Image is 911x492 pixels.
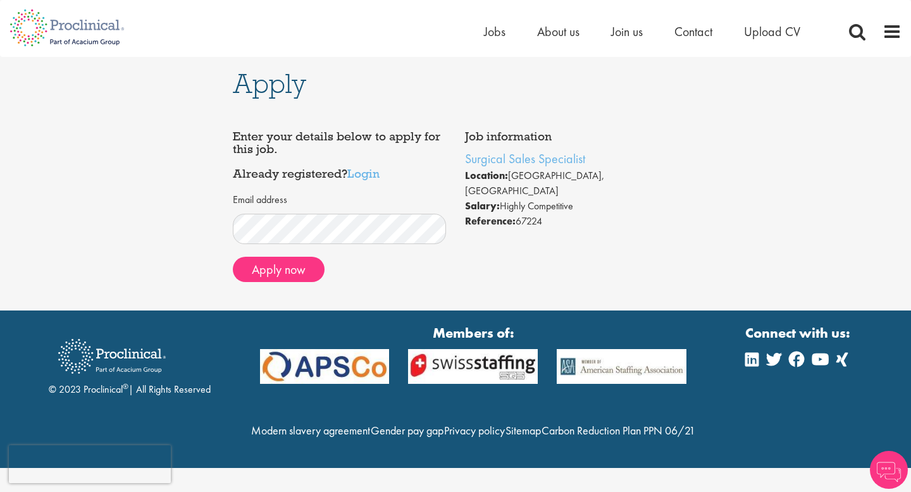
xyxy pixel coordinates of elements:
sup: ® [123,381,128,391]
strong: Reference: [465,214,516,228]
img: Proclinical Recruitment [49,330,175,383]
strong: Connect with us: [745,323,853,343]
button: Apply now [233,257,325,282]
a: Sitemap [505,423,541,438]
a: Carbon Reduction Plan PPN 06/21 [542,423,695,438]
strong: Members of: [260,323,687,343]
h4: Enter your details below to apply for this job. Already registered? [233,130,447,180]
h4: Job information [465,130,679,143]
img: APSCo [399,349,547,383]
span: Apply [233,66,306,101]
a: Jobs [484,23,505,40]
a: Modern slavery agreement [251,423,370,438]
li: Highly Competitive [465,199,679,214]
strong: Salary: [465,199,500,212]
a: Join us [611,23,643,40]
img: Chatbot [870,451,908,489]
li: [GEOGRAPHIC_DATA], [GEOGRAPHIC_DATA] [465,168,679,199]
a: Privacy policy [444,423,505,438]
a: Upload CV [744,23,800,40]
a: Contact [674,23,712,40]
strong: Location: [465,169,508,182]
a: Login [347,166,380,181]
iframe: reCAPTCHA [9,445,171,483]
a: Gender pay gap [371,423,443,438]
img: APSCo [251,349,399,383]
img: APSCo [547,349,696,383]
a: Surgical Sales Specialist [465,151,585,167]
label: Email address [233,193,287,207]
a: About us [537,23,579,40]
li: 67224 [465,214,679,229]
div: © 2023 Proclinical | All Rights Reserved [49,329,211,397]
